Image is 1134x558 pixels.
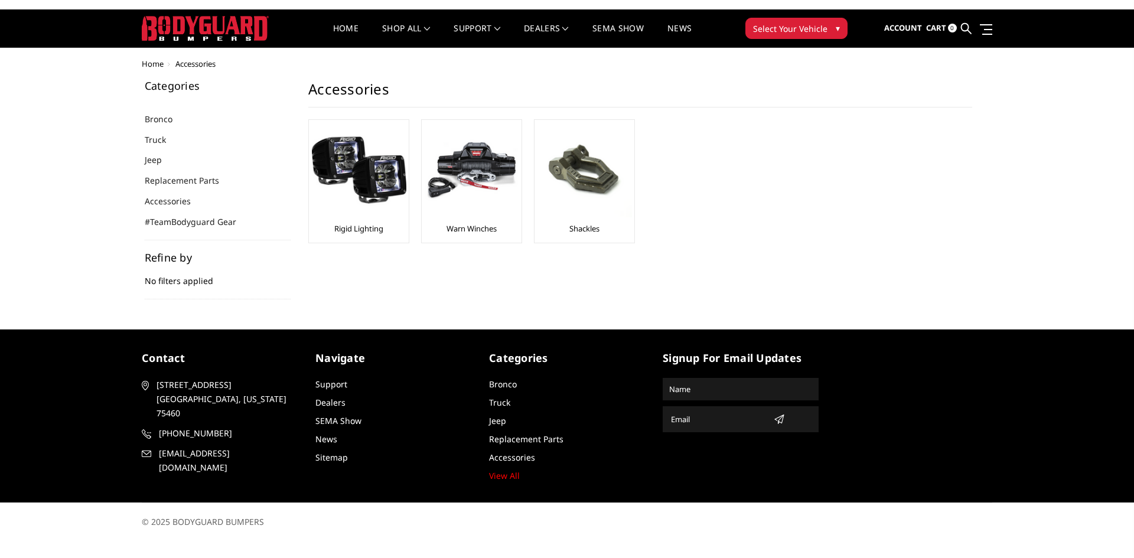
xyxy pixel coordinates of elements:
[142,426,298,440] a: [PHONE_NUMBER]
[142,516,264,527] span: © 2025 BODYGUARD BUMPERS
[145,113,187,125] a: Bronco
[948,24,957,32] span: 0
[157,378,294,420] span: [STREET_ADDRESS] [GEOGRAPHIC_DATA], [US_STATE] 75460
[489,397,510,408] a: Truck
[926,12,957,44] a: Cart 0
[926,22,946,33] span: Cart
[315,397,346,408] a: Dealers
[489,350,645,366] h5: Categories
[315,415,361,426] a: SEMA Show
[524,24,569,47] a: Dealers
[569,223,599,234] a: Shackles
[142,58,164,69] a: Home
[666,410,769,429] input: Email
[145,195,206,207] a: Accessories
[489,433,563,445] a: Replacement Parts
[308,80,972,107] h1: Accessories
[836,22,840,34] span: ▾
[382,24,430,47] a: shop all
[454,24,500,47] a: Support
[145,174,234,187] a: Replacement Parts
[315,433,337,445] a: News
[142,446,298,475] a: [EMAIL_ADDRESS][DOMAIN_NAME]
[489,470,520,481] a: View All
[745,18,848,39] button: Select Your Vehicle
[315,350,471,366] h5: Navigate
[142,350,298,366] h5: contact
[145,133,181,146] a: Truck
[315,452,348,463] a: Sitemap
[489,378,517,390] a: Bronco
[447,223,497,234] a: Warn Winches
[334,223,383,234] a: Rigid Lighting
[592,24,644,47] a: SEMA Show
[145,252,291,263] h5: Refine by
[175,58,216,69] span: Accessories
[884,22,922,33] span: Account
[489,415,506,426] a: Jeep
[489,452,535,463] a: Accessories
[663,350,819,366] h5: signup for email updates
[315,378,347,390] a: Support
[667,24,692,47] a: News
[145,154,177,166] a: Jeep
[145,216,251,228] a: #TeamBodyguard Gear
[145,80,291,91] h5: Categories
[753,22,827,35] span: Select Your Vehicle
[664,380,817,399] input: Name
[142,16,269,41] img: BODYGUARD BUMPERS
[159,446,296,475] span: [EMAIL_ADDRESS][DOMAIN_NAME]
[145,252,291,299] div: No filters applied
[884,12,922,44] a: Account
[159,426,296,440] span: [PHONE_NUMBER]
[333,24,359,47] a: Home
